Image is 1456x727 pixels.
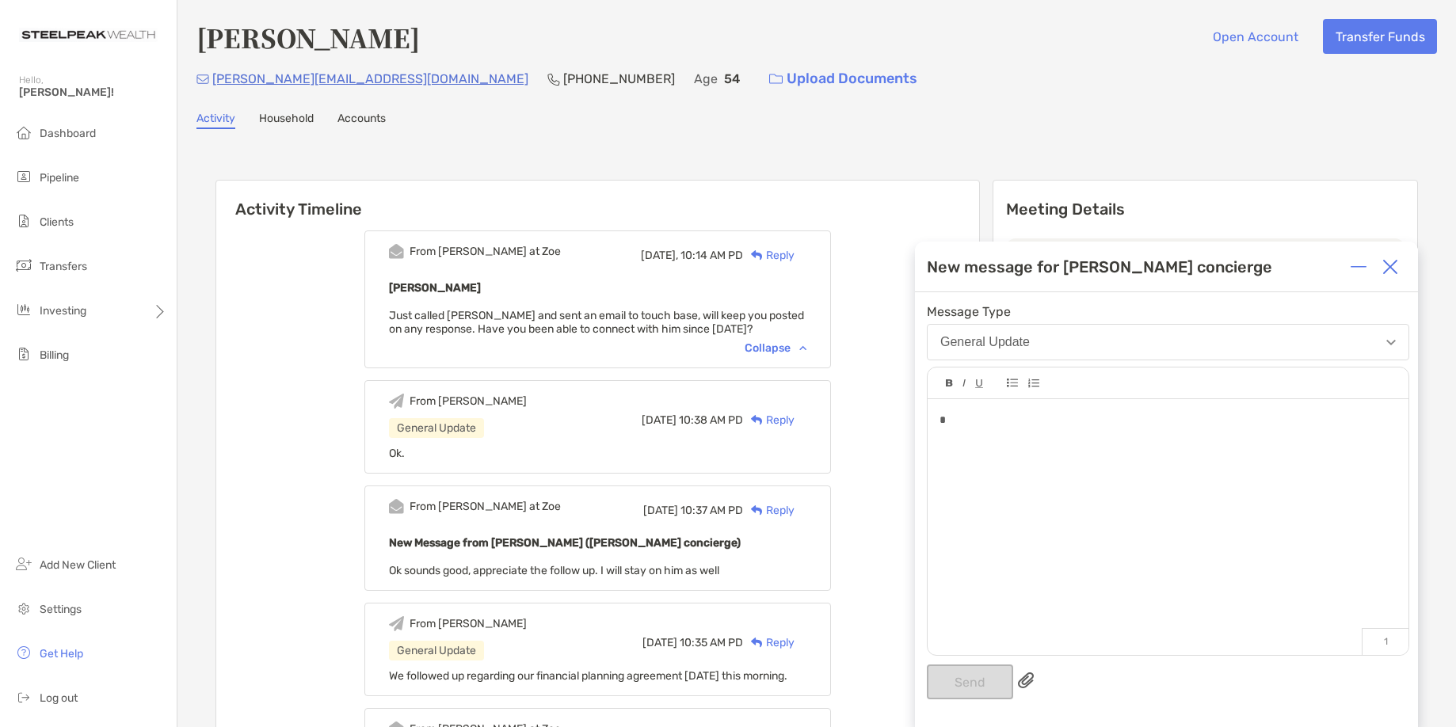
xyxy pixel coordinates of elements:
a: Activity [196,112,235,129]
img: settings icon [14,599,33,618]
span: Clients [40,215,74,229]
div: From [PERSON_NAME] at Zoe [410,500,561,513]
img: Editor control icon [962,379,966,387]
img: add_new_client icon [14,554,33,573]
span: Message Type [927,304,1409,319]
div: Reply [743,247,795,264]
b: [PERSON_NAME] [389,281,481,295]
img: Email Icon [196,74,209,84]
img: investing icon [14,300,33,319]
a: Upload Documents [759,62,928,96]
span: 10:37 AM PD [680,504,743,517]
span: Settings [40,603,82,616]
img: Reply icon [751,250,763,261]
div: New message for [PERSON_NAME] concierge [927,257,1272,276]
button: Transfer Funds [1323,19,1437,54]
p: Meeting Details [1006,200,1405,219]
div: Collapse [745,341,806,355]
span: Investing [40,304,86,318]
span: [DATE] [642,413,677,427]
span: [PERSON_NAME]! [19,86,167,99]
span: Ok sounds good, appreciate the follow up. I will stay on him as well [389,564,719,577]
img: transfers icon [14,256,33,275]
div: From [PERSON_NAME] [410,394,527,408]
img: Close [1382,259,1398,275]
img: clients icon [14,211,33,230]
span: Billing [40,348,69,362]
span: [DATE] [642,636,677,649]
span: Just called [PERSON_NAME] and sent an email to touch base, will keep you posted on any response. ... [389,309,804,336]
img: logout icon [14,687,33,706]
h6: Activity Timeline [216,181,979,219]
img: Event icon [389,244,404,259]
img: Editor control icon [975,379,983,388]
img: Editor control icon [1007,379,1018,387]
img: Zoe Logo [19,6,158,63]
div: From [PERSON_NAME] [410,617,527,630]
img: paperclip attachments [1018,672,1034,688]
div: General Update [940,335,1030,349]
img: get-help icon [14,643,33,662]
div: Reply [743,502,795,519]
span: Get Help [40,647,83,660]
img: Reply icon [751,505,763,516]
button: General Update [927,324,1409,360]
span: Pipeline [40,171,79,185]
button: Open Account [1200,19,1310,54]
b: New Message from [PERSON_NAME] ([PERSON_NAME] concierge) [389,536,741,550]
img: Editor control icon [1027,379,1039,388]
div: Reply [743,412,795,428]
img: Event icon [389,616,404,631]
img: dashboard icon [14,123,33,142]
p: 54 [724,69,740,89]
span: Log out [40,691,78,705]
span: [DATE] [643,504,678,517]
a: Accounts [337,112,386,129]
a: Household [259,112,314,129]
img: Phone Icon [547,73,560,86]
img: Editor control icon [946,379,953,387]
p: [PERSON_NAME][EMAIL_ADDRESS][DOMAIN_NAME] [212,69,528,89]
p: 1 [1362,628,1408,655]
img: Expand or collapse [1351,259,1366,275]
img: button icon [769,74,783,85]
span: We followed up regarding our financial planning agreement [DATE] this morning. [389,669,787,683]
div: General Update [389,641,484,660]
img: Reply icon [751,638,763,648]
img: Chevron icon [799,345,806,350]
p: [PHONE_NUMBER] [563,69,675,89]
span: 10:14 AM PD [680,249,743,262]
span: 10:38 AM PD [679,413,743,427]
img: Event icon [389,394,404,409]
span: Transfers [40,260,87,273]
div: From [PERSON_NAME] at Zoe [410,245,561,258]
img: Event icon [389,499,404,514]
img: billing icon [14,344,33,363]
img: Open dropdown arrow [1386,340,1396,345]
h4: [PERSON_NAME] [196,19,420,55]
img: pipeline icon [14,167,33,186]
span: [DATE], [641,249,678,262]
img: Reply icon [751,415,763,425]
p: Age [694,69,718,89]
div: Reply [743,634,795,651]
div: General Update [389,418,484,438]
span: 10:35 AM PD [680,636,743,649]
span: Ok. [389,447,405,460]
span: Add New Client [40,558,116,572]
span: Dashboard [40,127,96,140]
